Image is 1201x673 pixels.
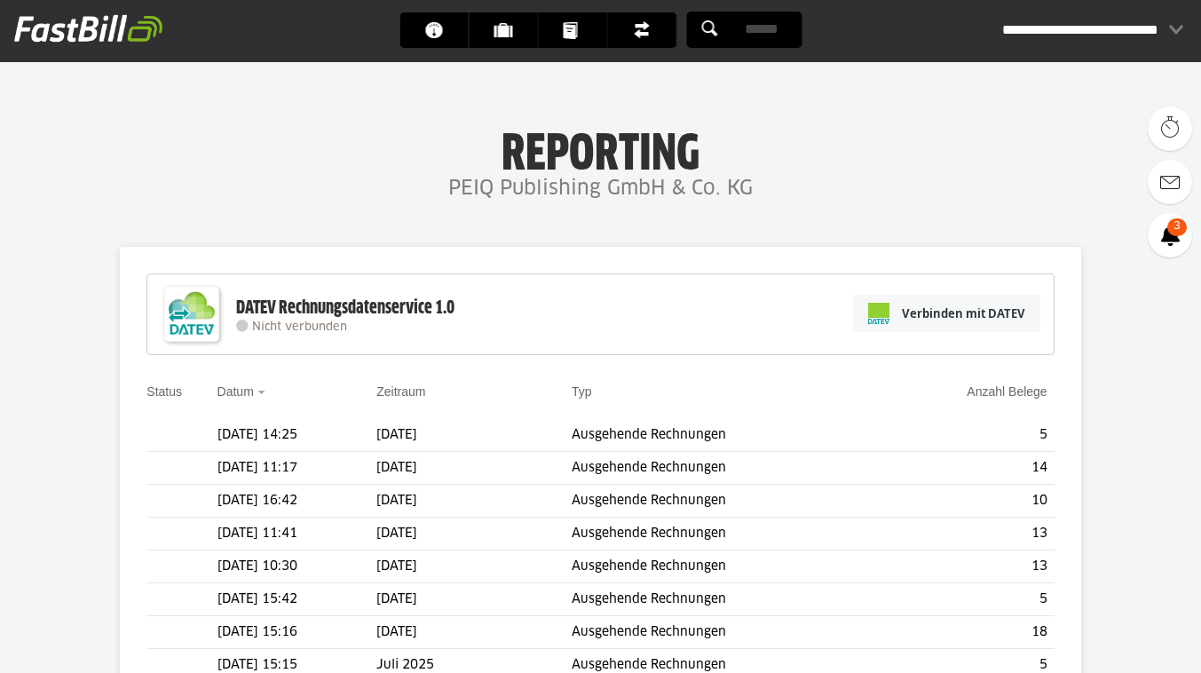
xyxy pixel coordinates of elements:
td: Ausgehende Rechnungen [572,518,880,550]
td: Ausgehende Rechnungen [572,616,880,649]
td: 13 [880,550,1054,583]
td: [DATE] 11:17 [217,452,377,485]
td: 5 [880,583,1054,616]
td: [DATE] [376,419,572,452]
td: Ausgehende Rechnungen [572,583,880,616]
td: [DATE] [376,452,572,485]
td: [DATE] [376,616,572,649]
div: DATEV Rechnungsdatenservice 1.0 [236,297,454,320]
td: [DATE] [376,583,572,616]
td: 18 [880,616,1054,649]
span: Kunden [494,12,523,48]
a: Anzahl Belege [967,384,1047,399]
td: 13 [880,518,1054,550]
span: Verbinden mit DATEV [902,305,1025,322]
td: 10 [880,485,1054,518]
span: Dokumente [563,12,592,48]
img: DATEV-Datenservice Logo [156,279,227,350]
td: [DATE] [376,485,572,518]
span: 3 [1167,218,1187,236]
span: Dashboard [424,12,454,48]
img: pi-datev-logo-farbig-24.svg [868,303,889,324]
a: Dokumente [538,12,606,48]
td: [DATE] 10:30 [217,550,377,583]
td: [DATE] 15:16 [217,616,377,649]
td: [DATE] 16:42 [217,485,377,518]
td: [DATE] 15:42 [217,583,377,616]
span: Finanzen [632,12,661,48]
td: 14 [880,452,1054,485]
td: Ausgehende Rechnungen [572,419,880,452]
a: 3 [1148,213,1192,257]
img: sort_desc.gif [257,391,269,394]
td: [DATE] [376,518,572,550]
a: Typ [572,384,592,399]
a: Verbinden mit DATEV [853,295,1040,332]
td: Ausgehende Rechnungen [572,485,880,518]
a: Kunden [469,12,537,48]
h1: Reporting [178,125,1023,171]
a: Dashboard [399,12,468,48]
td: [DATE] [376,550,572,583]
a: Status [146,384,182,399]
a: Datum [217,384,254,399]
td: 5 [880,419,1054,452]
td: Ausgehende Rechnungen [572,452,880,485]
td: Ausgehende Rechnungen [572,550,880,583]
a: Zeitraum [376,384,425,399]
td: [DATE] 14:25 [217,419,377,452]
span: Nicht verbunden [252,321,347,333]
iframe: Öffnet ein Widget, in dem Sie weitere Informationen finden [1064,620,1183,664]
a: Finanzen [607,12,676,48]
td: [DATE] 11:41 [217,518,377,550]
img: fastbill_logo_white.png [14,14,162,43]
